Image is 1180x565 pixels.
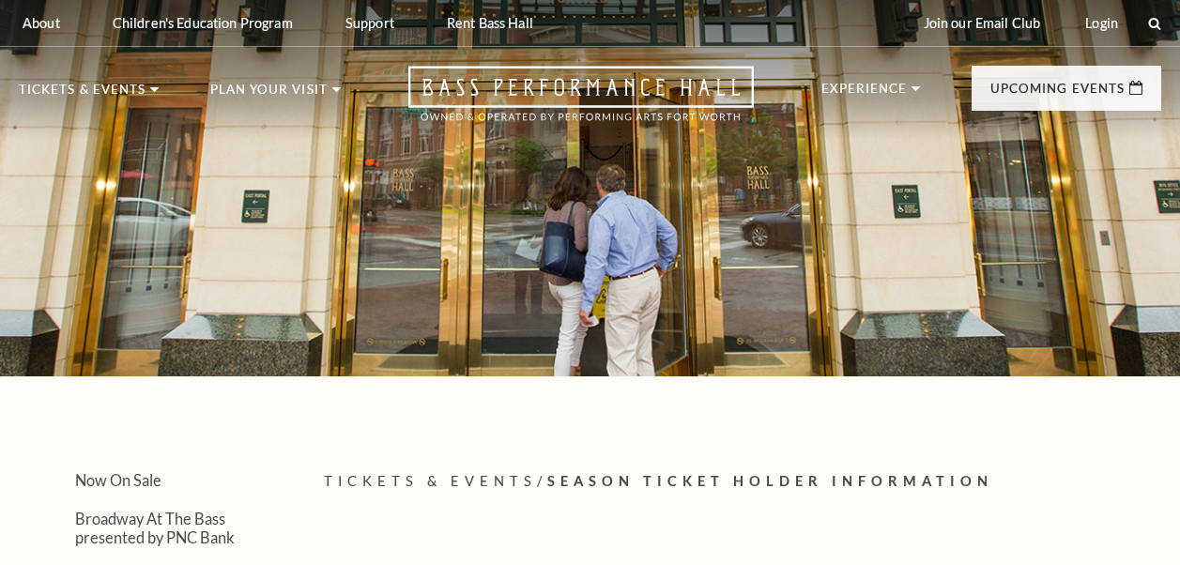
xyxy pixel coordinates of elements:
p: / [324,470,1161,494]
p: Children's Education Program [113,15,293,31]
p: Tickets & Events [19,84,146,106]
p: About [23,15,60,31]
p: Support [345,15,394,31]
p: Rent Bass Hall [447,15,533,31]
a: Now On Sale [75,471,161,489]
a: Broadway At The Bass presented by PNC Bank [75,510,235,545]
span: Season Ticket Holder Information [547,473,993,489]
p: Experience [821,83,908,105]
span: Tickets & Events [324,473,537,489]
p: Plan Your Visit [210,84,328,106]
p: Upcoming Events [990,83,1125,105]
